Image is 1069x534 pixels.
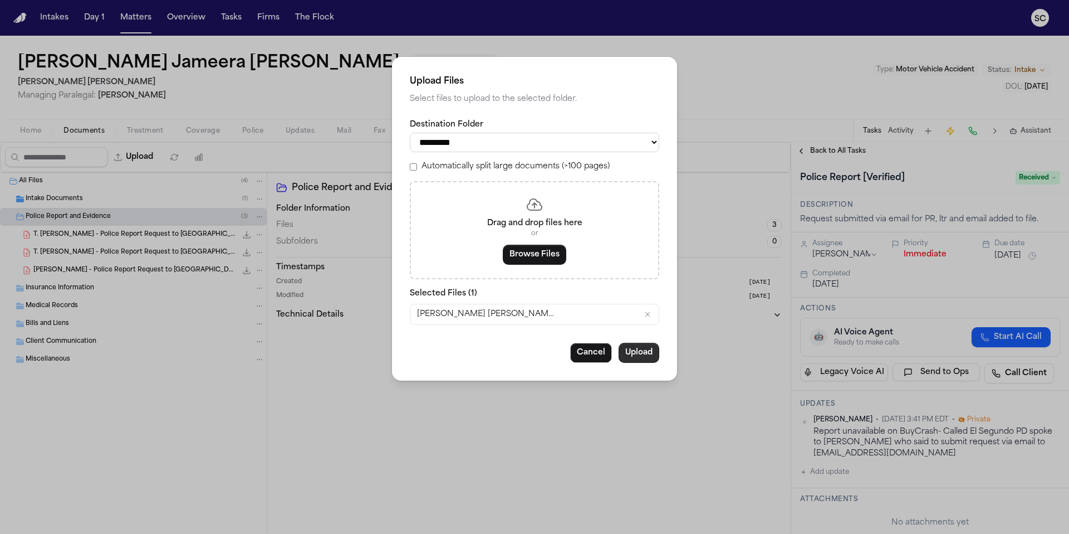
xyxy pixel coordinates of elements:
button: Upload [619,343,659,363]
label: Automatically split large documents (>100 pages) [421,161,610,172]
p: Select files to upload to the selected folder. [410,93,659,106]
p: Drag and drop files here [424,218,645,229]
label: Destination Folder [410,119,659,130]
button: Cancel [570,343,612,363]
button: Browse Files [503,245,566,265]
p: or [424,229,645,238]
h2: Upload Files [410,75,659,88]
p: Selected Files ( 1 ) [410,288,659,299]
button: Remove Tiya Jameera Alexander Rogers_Police Report.pdf [643,310,652,319]
span: [PERSON_NAME] [PERSON_NAME] Report.pdf [417,309,556,320]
